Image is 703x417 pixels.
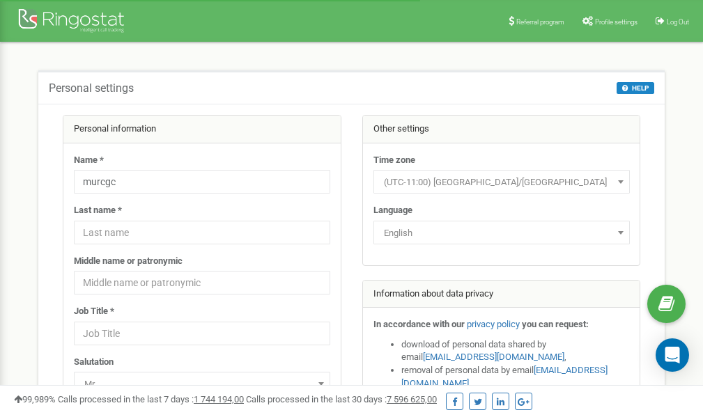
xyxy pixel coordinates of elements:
div: Information about data privacy [363,281,640,308]
span: Calls processed in the last 7 days : [58,394,244,404]
input: Last name [74,221,330,244]
u: 1 744 194,00 [194,394,244,404]
input: Name [74,170,330,194]
label: Name * [74,154,104,167]
span: Profile settings [595,18,638,26]
li: removal of personal data by email , [401,364,630,390]
input: Job Title [74,322,330,345]
label: Salutation [74,356,114,369]
label: Language [373,204,412,217]
button: HELP [617,82,654,94]
strong: In accordance with our [373,319,465,329]
span: 99,989% [14,394,56,404]
label: Time zone [373,154,415,167]
a: privacy policy [467,319,520,329]
span: English [378,223,625,243]
span: English [373,221,630,244]
a: [EMAIL_ADDRESS][DOMAIN_NAME] [423,352,564,362]
span: (UTC-11:00) Pacific/Midway [373,170,630,194]
h5: Personal settings [49,82,134,95]
div: Personal information [63,116,341,143]
span: Mr. [74,372,330,395]
span: (UTC-11:00) Pacific/Midway [378,173,625,192]
span: Calls processed in the last 30 days : [246,394,437,404]
span: Referral program [516,18,564,26]
u: 7 596 625,00 [387,394,437,404]
div: Other settings [363,116,640,143]
li: download of personal data shared by email , [401,338,630,364]
span: Mr. [79,375,325,394]
label: Middle name or patronymic [74,255,183,268]
div: Open Intercom Messenger [656,338,689,372]
strong: you can request: [522,319,589,329]
label: Job Title * [74,305,114,318]
label: Last name * [74,204,122,217]
input: Middle name or patronymic [74,271,330,294]
span: Log Out [667,18,689,26]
